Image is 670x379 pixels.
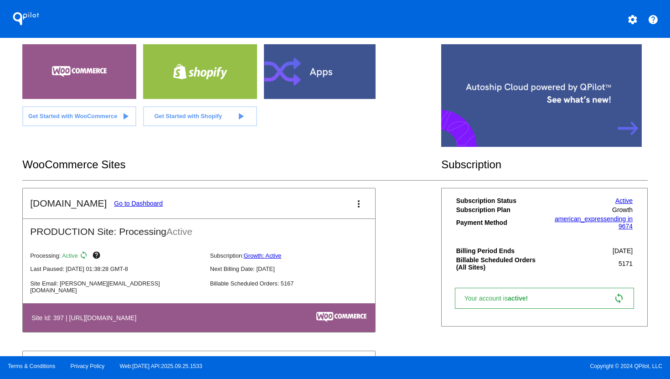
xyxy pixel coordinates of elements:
p: Last Paused: [DATE] 01:38:28 GMT-8 [30,265,202,272]
p: Site Email: [PERSON_NAME][EMAIL_ADDRESS][DOMAIN_NAME] [30,280,202,294]
mat-icon: settings [627,14,638,25]
a: american_expressending in 9674 [555,215,633,230]
th: Billing Period Ends [456,247,545,255]
mat-icon: help [92,251,103,262]
span: Get Started with Shopify [155,113,222,119]
p: Processing: [30,251,202,262]
span: Growth [612,206,633,213]
a: Go to Dashboard [114,200,163,207]
img: c53aa0e5-ae75-48aa-9bee-956650975ee5 [316,312,366,322]
a: Terms & Conditions [8,363,55,369]
th: Subscription Status [456,197,545,205]
span: 5171 [618,260,633,267]
a: Web:[DATE] API:2025.09.25.1533 [120,363,202,369]
h4: Site Id: 397 | [URL][DOMAIN_NAME] [31,314,141,322]
a: Get Started with Shopify [143,106,257,126]
span: [DATE] [613,247,633,254]
mat-icon: sync [613,293,624,304]
a: Growth: Active [244,252,282,259]
span: Get Started with WooCommerce [28,113,117,119]
span: Your account is [464,295,537,302]
mat-icon: more_vert [353,198,364,209]
h2: PRODUCTION Site: Processing [23,219,375,237]
h1: QPilot [8,10,44,28]
a: Your account isactive! sync [455,288,634,309]
mat-icon: play_arrow [235,111,246,122]
span: Active [166,226,192,237]
h2: WooCommerce Sites [22,158,441,171]
mat-icon: help [648,14,659,25]
a: Get Started with WooCommerce [22,106,136,126]
mat-icon: sync [79,251,90,262]
h2: [DOMAIN_NAME] [30,198,107,209]
h2: Subscription [441,158,648,171]
span: Copyright © 2024 QPilot, LLC [343,363,662,369]
span: active! [508,295,532,302]
th: Subscription Plan [456,206,545,214]
span: american_express [555,215,607,223]
mat-icon: play_arrow [120,111,131,122]
p: Subscription: [210,252,382,259]
p: Next Billing Date: [DATE] [210,265,382,272]
span: Active [62,252,78,259]
th: Billable Scheduled Orders (All Sites) [456,256,545,271]
th: Payment Method [456,215,545,230]
a: Privacy Policy [71,363,105,369]
a: Active [615,197,633,204]
p: Billable Scheduled Orders: 5167 [210,280,382,287]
